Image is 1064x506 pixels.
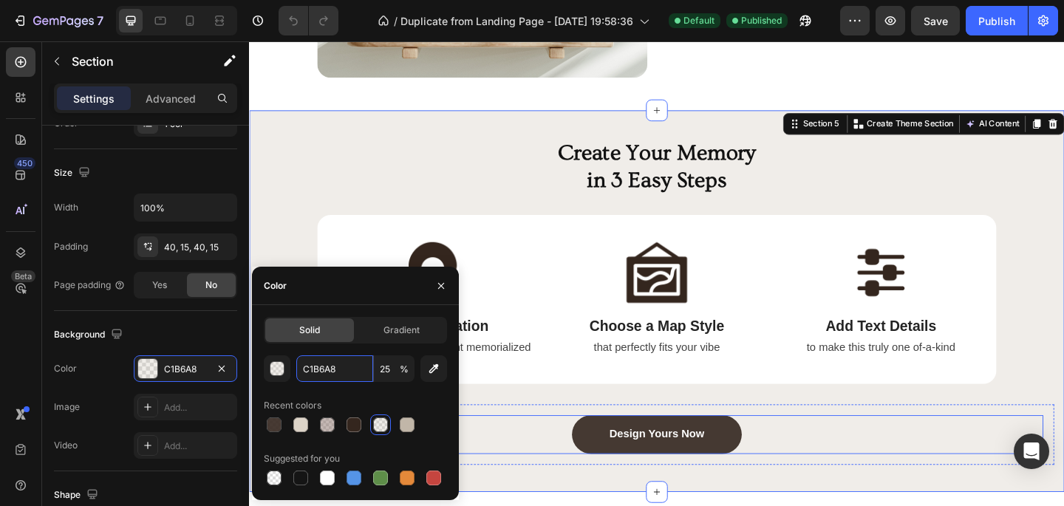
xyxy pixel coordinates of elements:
img: icon of settings tabs adjusting [654,219,720,285]
input: Auto [134,194,236,221]
div: Video [54,439,78,452]
button: 7 [6,6,110,35]
div: Recent colors [264,399,321,412]
span: Gradient [383,324,420,337]
span: Solid [299,324,320,337]
span: No [205,278,217,292]
span: % [400,363,409,376]
span: Duplicate from Landing Page - [DATE] 19:58:36 [400,13,633,29]
span: / [394,13,398,29]
a: Design Yours Now [351,407,536,449]
p: Enter a Location [90,298,309,322]
p: Add Text Details [578,298,797,322]
img: icon of a location marker [166,219,233,285]
div: Suggested for you [264,452,340,465]
div: Image [54,400,80,414]
p: 7 [97,12,103,30]
div: Size [54,163,93,183]
div: 40, 15, 40, 15 [164,241,233,254]
span: Save [924,15,948,27]
p: Choose a Map Style [334,298,553,322]
div: Publish [978,13,1015,29]
button: Save [911,6,960,35]
button: Publish [966,6,1028,35]
p: that perfectly fits your vibe [334,324,553,342]
div: Color [54,362,77,375]
p: to make this truly one of-a-kind [578,324,797,342]
span: Default [683,14,715,27]
div: Button [26,392,59,405]
input: Eg: FFFFFF [296,355,373,382]
span: Yes [152,278,167,292]
p: from the moment you want memorialized [90,324,309,342]
div: Section 5 [599,83,644,97]
div: Width [54,201,78,214]
div: Add... [164,440,233,453]
div: Color [264,279,287,293]
div: Padding [54,240,88,253]
div: Beta [11,270,35,282]
p: Create Theme Section [672,83,766,97]
div: Page padding [54,278,126,292]
iframe: Design area [249,41,1064,506]
h2: Create Your Memory in 3 Easy Steps [11,105,876,169]
span: Published [741,14,782,27]
p: Design Yours Now [392,420,495,436]
div: Add... [164,401,233,414]
div: C1B6A8 [164,363,207,376]
p: Section [72,52,193,70]
img: Icon of a framed artwork as a map style icon [410,219,477,285]
div: 450 [14,157,35,169]
button: AI Content [776,81,841,99]
div: Background [54,325,126,345]
div: Shape [54,485,101,505]
p: Settings [73,91,115,106]
div: Open Intercom Messenger [1014,434,1049,469]
div: Undo/Redo [279,6,338,35]
p: Advanced [146,91,196,106]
